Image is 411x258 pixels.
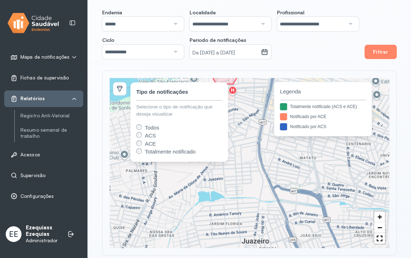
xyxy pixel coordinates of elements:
span: Período de notificações [190,37,246,43]
img: logo.svg [8,11,59,35]
span: − [377,223,382,232]
span: Todos [145,125,159,131]
p: Ezequiass Ezequias [26,224,60,238]
div: Selecione o tipo de notificação que deseja visualizar [136,103,222,118]
small: De [DATE] a [DATE] [192,49,258,57]
a: Configurações [10,193,77,200]
div: Totalmente notificado (ACS e ACE) [290,103,357,110]
a: Supervisão [10,172,77,179]
a: Full Screen [374,233,385,244]
span: Ciclo [102,37,114,43]
button: Filtrar [364,45,397,59]
a: Resumo semanal de trabalho [20,126,83,141]
div: Notificado por ACE [290,113,326,120]
a: Registro Anti-Vetorial [20,113,83,119]
span: EE [9,229,18,239]
div: Notificado por ACS [290,123,326,130]
span: Localidade [190,9,216,16]
span: Supervisão [20,172,46,179]
a: Registro Anti-Vetorial [20,111,83,120]
div: Tipo de notificações [136,88,188,96]
span: Totalmente notificado [145,149,196,155]
span: + [377,212,382,221]
span: Mapa de notificações [20,54,70,60]
span: Relatórios [20,96,45,102]
a: Resumo semanal de trabalho [20,127,83,139]
a: Fichas de supervisão [10,74,77,82]
span: Fichas de supervisão [20,75,69,81]
a: Zoom in [374,211,385,222]
p: Administrador [26,238,60,244]
span: Endemia [102,9,122,16]
span: Profissional [277,9,304,16]
a: Zoom out [374,222,385,233]
span: Acessos [20,152,40,158]
span: ACS [145,132,156,138]
span: Configurações [20,193,54,199]
span: Legenda [280,88,366,96]
a: Acessos [10,151,77,158]
span: ACE [145,141,156,147]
